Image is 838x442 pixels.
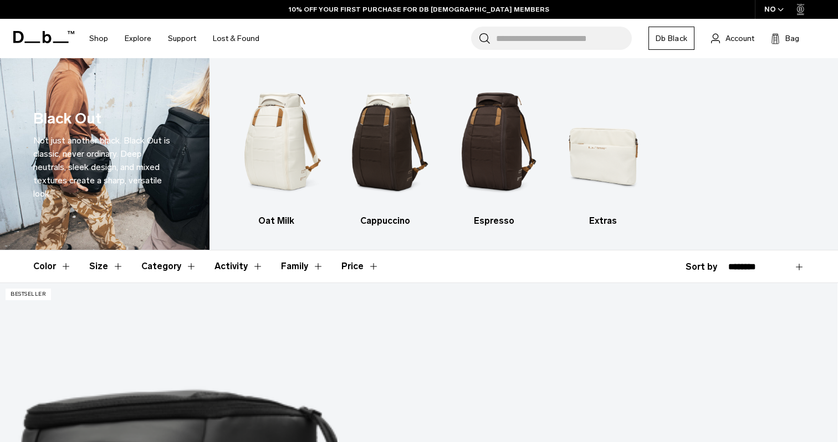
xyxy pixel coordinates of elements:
[232,214,321,228] h3: Oat Milk
[168,19,196,58] a: Support
[558,214,647,228] h3: Extras
[33,134,176,201] p: Not just another black. Black Out is classic, never ordinary. Deep neutrals, sleek design, and mi...
[232,75,321,228] a: Db Oat Milk
[214,250,263,282] button: Toggle Filter
[725,33,754,44] span: Account
[81,19,268,58] nav: Main Navigation
[340,75,430,209] img: Db
[449,75,539,228] a: Db Espresso
[340,75,430,228] li: 2 / 4
[281,250,324,282] button: Toggle Filter
[232,75,321,228] li: 1 / 4
[125,19,151,58] a: Explore
[449,214,539,228] h3: Espresso
[289,4,549,14] a: 10% OFF YOUR FIRST PURCHASE FOR DB [DEMOGRAPHIC_DATA] MEMBERS
[232,75,321,209] img: Db
[785,33,799,44] span: Bag
[340,214,430,228] h3: Cappuccino
[558,75,647,228] a: Db Extras
[771,32,799,45] button: Bag
[33,107,101,130] h1: Black Out
[6,289,51,300] p: Bestseller
[341,250,379,282] button: Toggle Price
[449,75,539,228] li: 3 / 4
[340,75,430,228] a: Db Cappuccino
[558,75,647,209] img: Db
[648,27,694,50] a: Db Black
[89,19,108,58] a: Shop
[213,19,259,58] a: Lost & Found
[711,32,754,45] a: Account
[449,75,539,209] img: Db
[33,250,71,282] button: Toggle Filter
[89,250,124,282] button: Toggle Filter
[141,250,197,282] button: Toggle Filter
[558,75,647,228] li: 4 / 4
